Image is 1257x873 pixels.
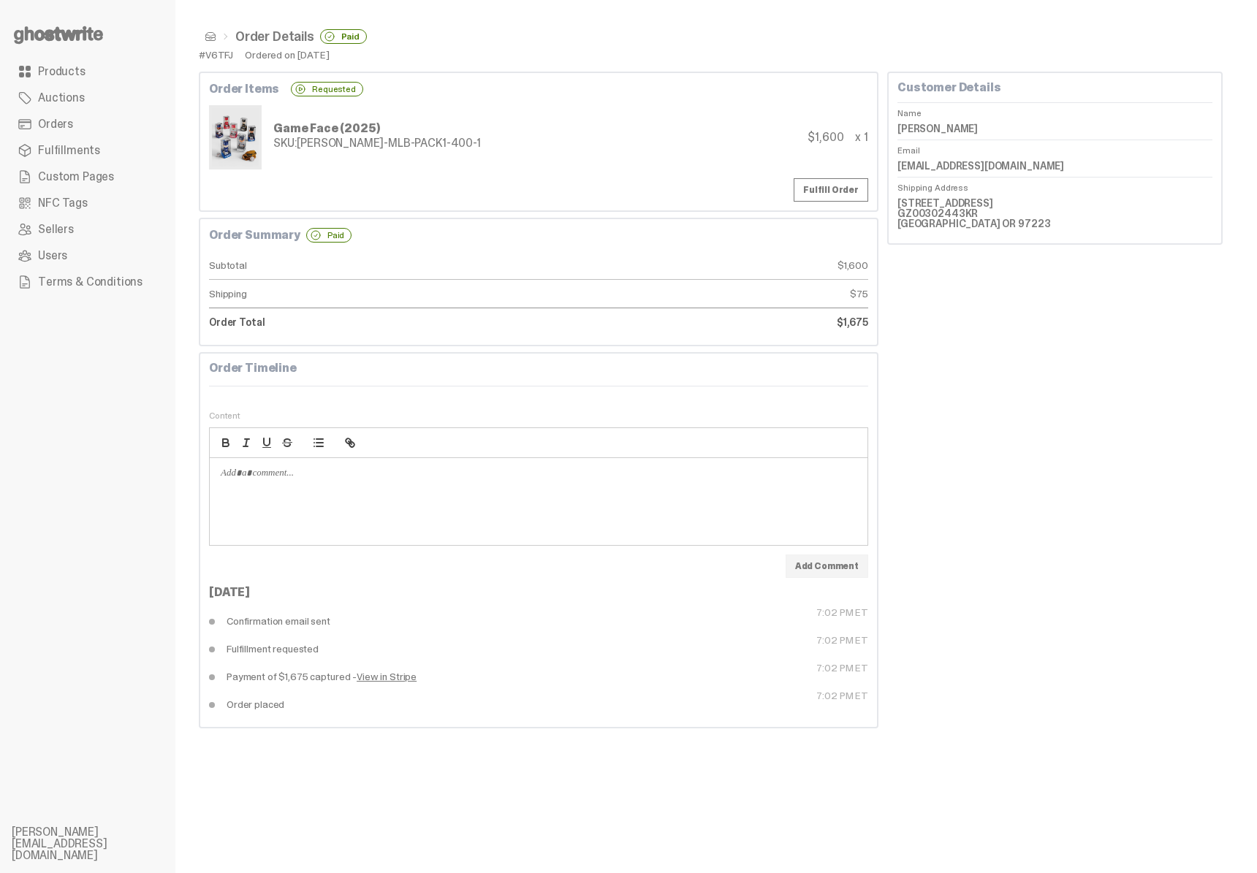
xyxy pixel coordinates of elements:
[209,83,279,95] b: Order Items
[12,58,164,85] a: Products
[340,434,360,451] button: link
[12,111,164,137] a: Orders
[12,164,164,190] a: Custom Pages
[38,145,100,156] span: Fulfillments
[38,250,67,262] span: Users
[539,663,868,690] dt: 7:02 PM ET
[209,690,539,718] dd: Order placed
[539,607,868,635] dt: 7:02 PM ET
[38,92,85,104] span: Auctions
[38,171,114,183] span: Custom Pages
[897,177,1212,192] dt: Shipping Address
[12,85,164,111] a: Auctions
[794,178,868,202] a: Fulfill Order
[212,108,259,167] img: 01-ghostwrite-mlb-game-face-complete-set.png
[12,190,164,216] a: NFC Tags
[539,308,868,336] dd: $1,675
[209,635,539,663] dd: Fulfillment requested
[209,607,539,635] dd: Confirmation email sent
[539,280,868,308] dd: $75
[38,118,73,130] span: Orders
[209,587,868,598] div: [DATE]
[308,434,329,451] button: list: bullet
[209,280,539,308] dt: Shipping
[357,671,417,682] a: View in Stripe
[897,118,1212,140] dd: [PERSON_NAME]
[12,243,164,269] a: Users
[12,826,187,861] li: [PERSON_NAME][EMAIL_ADDRESS][DOMAIN_NAME]
[236,434,257,451] button: italic
[808,131,843,143] div: $1,600
[539,635,868,663] dt: 7:02 PM ET
[38,66,86,77] span: Products
[306,228,352,243] div: Paid
[539,690,868,718] dt: 7:02 PM ET
[897,102,1212,118] dt: Name
[12,216,164,243] a: Sellers
[897,80,1000,95] b: Customer Details
[209,663,539,690] dd: Payment of $1,675 captured -
[199,50,233,60] div: #V6TFJ
[273,123,481,134] div: Game Face (2025)
[320,29,367,44] div: Paid
[38,276,143,288] span: Terms & Conditions
[209,251,539,280] dt: Subtotal
[209,410,868,422] span: Content
[216,29,367,44] li: Order Details
[38,197,88,209] span: NFC Tags
[897,140,1212,155] dt: Email
[897,155,1212,177] dd: [EMAIL_ADDRESS][DOMAIN_NAME]
[38,224,74,235] span: Sellers
[245,50,330,60] div: Ordered on [DATE]
[12,137,164,164] a: Fulfillments
[855,131,868,143] div: x 1
[786,554,868,578] button: Add Comment
[257,434,277,451] button: underline
[12,269,164,295] a: Terms & Conditions
[209,308,539,336] dt: Order Total
[539,251,868,280] dd: $1,600
[216,434,236,451] button: bold
[209,229,300,241] b: Order Summary
[273,137,481,149] div: [PERSON_NAME]-MLB-PACK1-400-1
[277,434,297,451] button: strike
[897,192,1212,235] dd: [STREET_ADDRESS] GZ00302443KR [GEOGRAPHIC_DATA] OR 97223
[273,135,297,150] span: SKU:
[209,360,297,375] b: Order Timeline
[291,82,363,96] div: Requested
